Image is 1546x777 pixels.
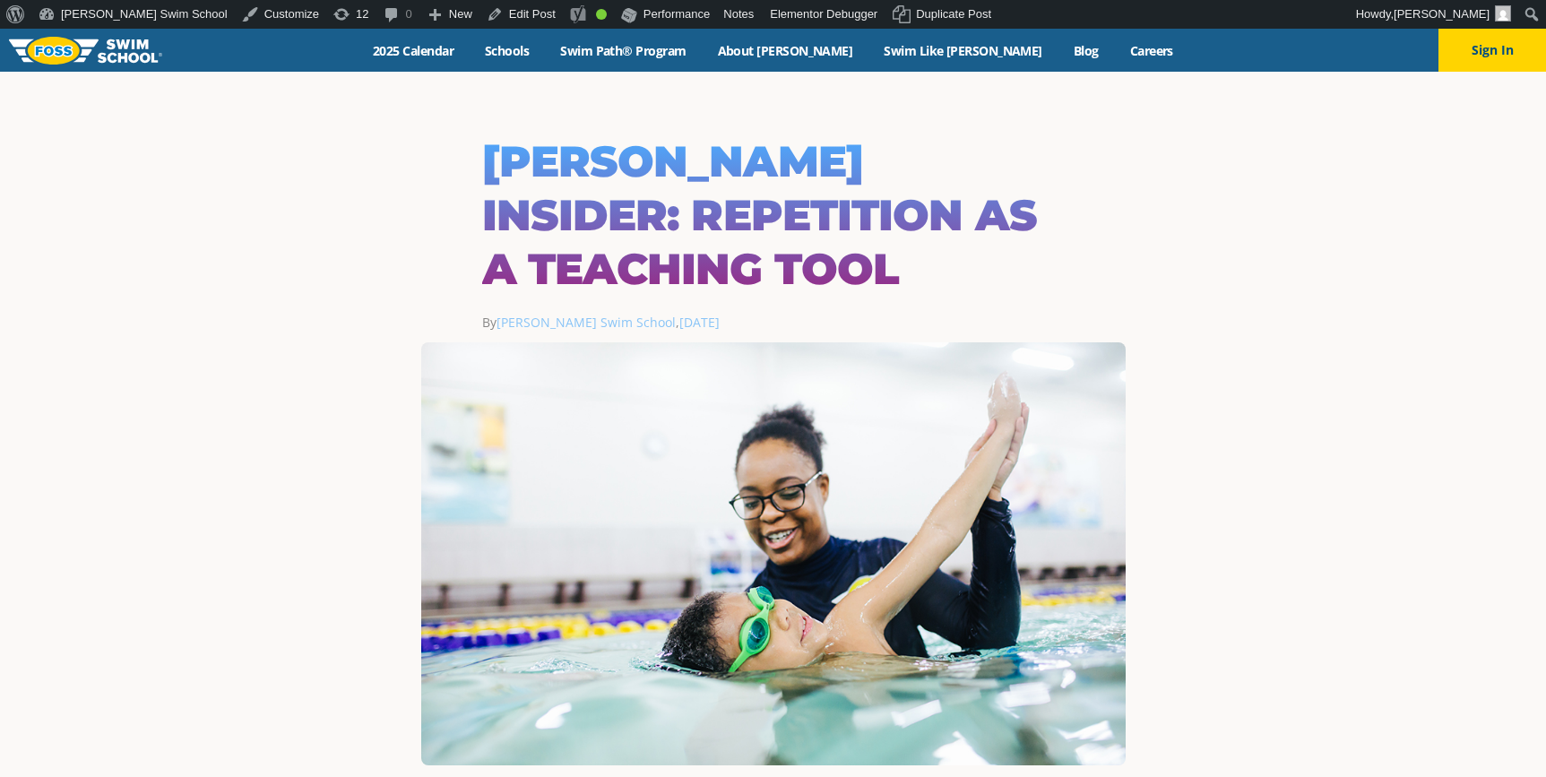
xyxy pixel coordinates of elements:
[545,42,702,59] a: Swim Path® Program
[679,314,720,331] a: [DATE]
[9,37,162,65] img: FOSS Swim School Logo
[1058,42,1114,59] a: Blog
[1438,29,1546,72] button: Sign In
[358,42,470,59] a: 2025 Calendar
[482,134,1065,296] h1: [PERSON_NAME] Insider: Repetition as a Teaching Tool
[470,42,545,59] a: Schools
[868,42,1058,59] a: Swim Like [PERSON_NAME]
[1114,42,1188,59] a: Careers
[676,314,720,331] span: ,
[596,9,607,20] div: Good
[702,42,868,59] a: About [PERSON_NAME]
[1394,7,1490,21] span: [PERSON_NAME]
[482,314,676,331] span: By
[497,314,676,331] a: [PERSON_NAME] Swim School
